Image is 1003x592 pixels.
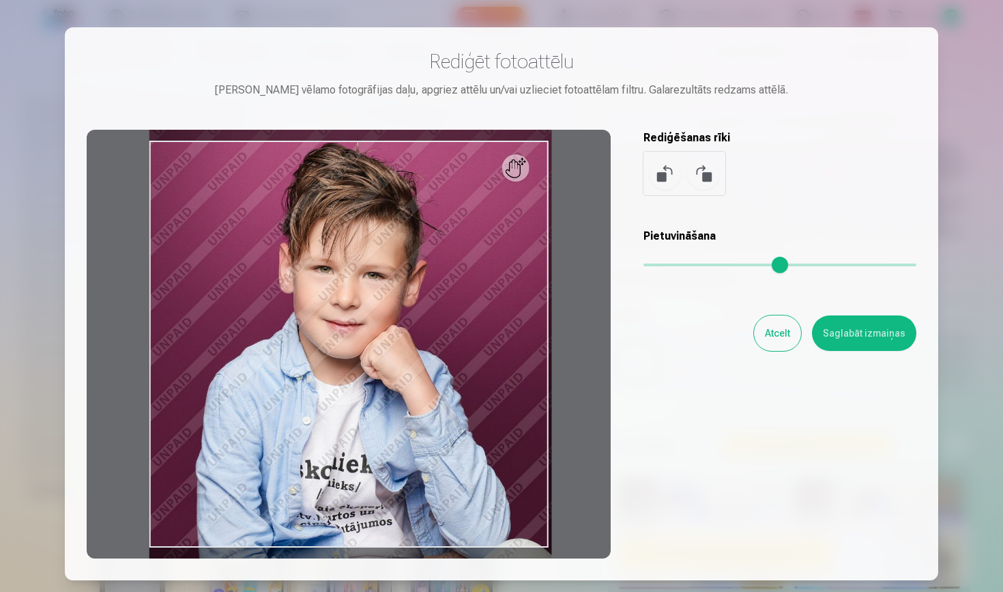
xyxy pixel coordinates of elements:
[87,82,916,98] div: [PERSON_NAME] vēlamo fotogrāfijas daļu, apgriez attēlu un/vai uzlieciet fotoattēlam filtru. Galar...
[643,228,916,244] h5: Pietuvināšana
[754,315,801,351] button: Atcelt
[87,49,916,74] h3: Rediģēt fotoattēlu
[812,315,916,351] button: Saglabāt izmaiņas
[643,130,916,146] h5: Rediģēšanas rīki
